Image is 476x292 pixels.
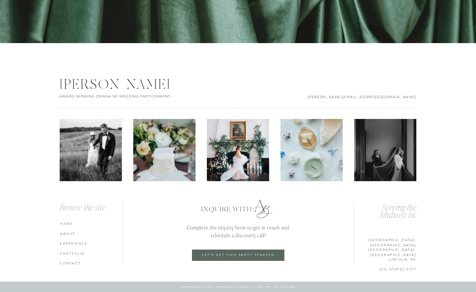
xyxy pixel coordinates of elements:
p: [PERSON_NAME][EMAIL_ADDRESS][DOMAIN_NAME] [303,94,416,99]
i: Browse the site [60,204,105,212]
div: [PERSON_NAME] [60,77,184,91]
a: [GEOGRAPHIC_DATA], [GEOGRAPHIC_DATA] [352,247,416,252]
a: CONTACT [60,261,124,265]
i: Serving the Midwest in: [379,204,416,220]
a: lINCOLN, ne [352,257,416,262]
img: Oakwood-2 [207,119,269,181]
img: The World Food Prize Hall Wedding Photos-7 [354,119,416,181]
a: [US_STATE] cITY [352,267,416,271]
a: portfolio [60,251,124,256]
img: Anna Brace Photography - Kansas City Wedding Photographer-132 [280,119,343,181]
img: The Kentucky Castle Editorial-2 [133,119,196,181]
p: COPYRIGHT 2024 [PERSON_NAME] | copy by ideaction [122,285,354,290]
p: Complete the inquiry form to get in touch and schedule a discovery call! [180,224,296,239]
a: ABOUT [60,231,124,236]
p: Inquire with [201,205,280,212]
h2: AWARD-WINNING omaha ne wedding photography [59,94,184,99]
a: HOME [60,221,124,226]
a: [GEOGRAPHIC_DATA], [GEOGRAPHIC_DATA] [352,238,416,242]
a: experience [60,241,124,246]
a: let's get this party started [197,253,279,257]
img: Corbin + Sarah - Farewell Party-96 [60,119,122,181]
